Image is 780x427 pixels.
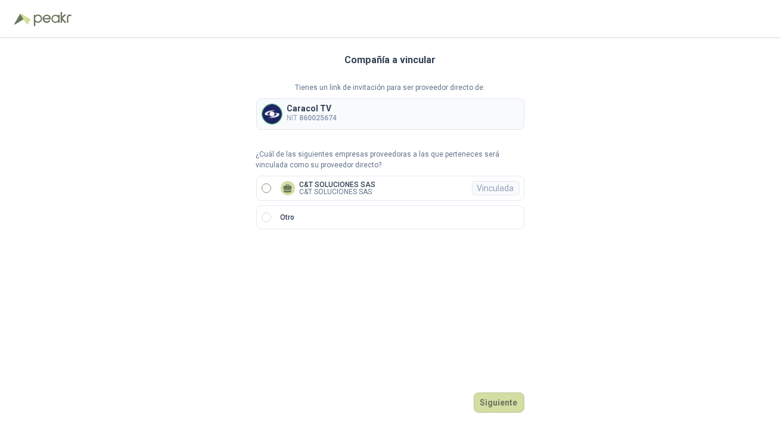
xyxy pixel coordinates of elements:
[344,52,436,68] h3: Compañía a vincular
[300,181,376,188] p: C&T SOLUCIONES SAS
[256,149,524,172] p: ¿Cuál de las siguientes empresas proveedoras a las que perteneces será vinculada como su proveedo...
[474,392,524,413] button: Siguiente
[262,104,282,124] img: Company Logo
[33,12,72,26] img: Peakr
[14,13,31,25] img: Logo
[256,82,524,93] p: Tienes un link de invitación para ser proveedor directo de:
[287,113,337,124] p: NIT
[472,181,520,195] div: Vinculada
[287,104,337,113] p: Caracol TV
[300,114,337,122] b: 860025674
[281,212,295,223] p: Otro
[300,188,376,195] p: C&T SOLUCIONES SAS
